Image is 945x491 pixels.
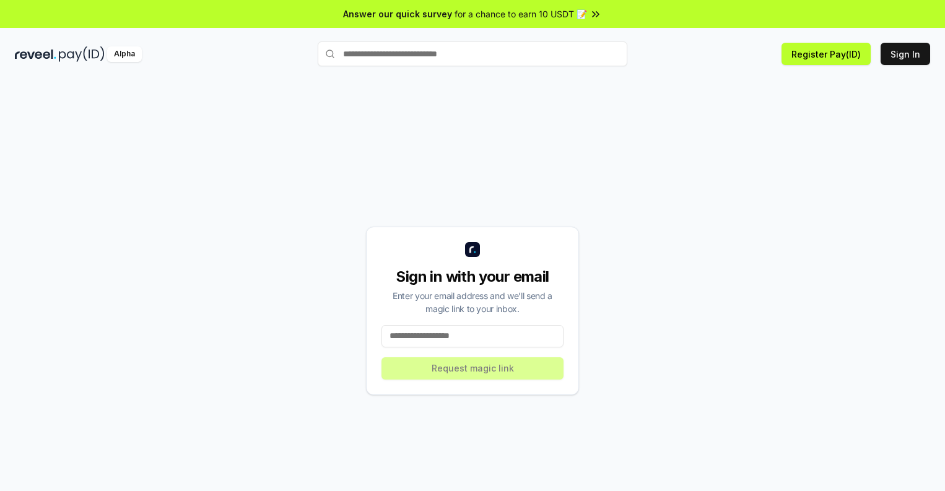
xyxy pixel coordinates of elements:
img: reveel_dark [15,46,56,62]
div: Enter your email address and we’ll send a magic link to your inbox. [381,289,564,315]
div: Alpha [107,46,142,62]
span: for a chance to earn 10 USDT 📝 [455,7,587,20]
button: Sign In [881,43,930,65]
img: pay_id [59,46,105,62]
img: logo_small [465,242,480,257]
button: Register Pay(ID) [782,43,871,65]
span: Answer our quick survey [343,7,452,20]
div: Sign in with your email [381,267,564,287]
